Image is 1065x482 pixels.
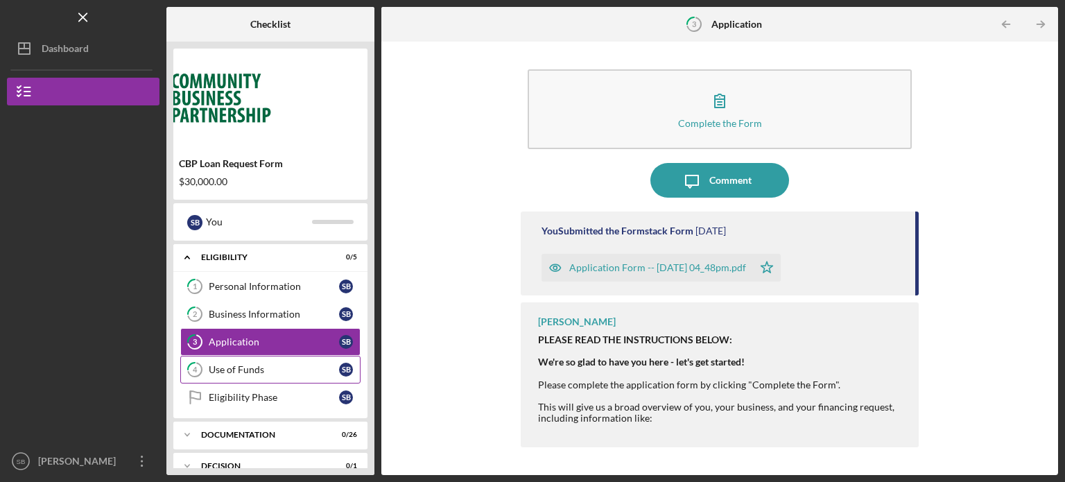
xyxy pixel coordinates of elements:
div: S B [339,307,353,321]
div: [PERSON_NAME] [35,447,125,479]
div: Eligibility Phase [209,392,339,403]
div: Business Information [209,309,339,320]
a: 1Personal InformationSB [180,273,361,300]
a: 2Business InformationSB [180,300,361,328]
button: Dashboard [7,35,159,62]
div: Eligibility [201,253,322,261]
img: Product logo [173,55,367,139]
div: Decision [201,462,322,470]
b: Application [711,19,762,30]
a: 3ApplicationSB [180,328,361,356]
div: CBP Loan Request Form [179,158,362,169]
button: Comment [650,163,789,198]
div: $30,000.00 [179,176,362,187]
div: S B [187,215,202,230]
div: Application [209,336,339,347]
div: S B [339,335,353,349]
a: 4Use of FundsSB [180,356,361,384]
tspan: 3 [193,338,197,347]
div: 0 / 5 [332,253,357,261]
div: Application Form -- [DATE] 04_48pm.pdf [569,262,746,273]
div: Complete the Form [678,118,762,128]
b: Checklist [250,19,291,30]
strong: PLEASE READ THE INSTRUCTIONS BELOW: [538,334,732,345]
div: 0 / 1 [332,462,357,470]
button: Application Form -- [DATE] 04_48pm.pdf [542,254,781,282]
div: S B [339,363,353,377]
div: Personal Information [209,281,339,292]
div: You Submitted the Formstack Form [542,225,693,236]
div: S B [339,279,353,293]
div: S B [339,390,353,404]
div: Use of Funds [209,364,339,375]
div: [PERSON_NAME] [538,316,616,327]
div: 0 / 26 [332,431,357,439]
tspan: 1 [193,282,197,291]
text: SB [17,458,26,465]
div: Documentation [201,431,322,439]
div: You [206,210,312,234]
div: Comment [709,163,752,198]
tspan: 4 [193,365,198,375]
time: 2025-08-18 20:48 [695,225,726,236]
a: Eligibility PhaseSB [180,384,361,411]
button: SB[PERSON_NAME] [7,447,159,475]
tspan: 3 [692,19,696,28]
div: Dashboard [42,35,89,66]
strong: We're so glad to have you here - let's get started! [538,356,745,368]
tspan: 2 [193,310,197,319]
button: Complete the Form [528,69,912,149]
